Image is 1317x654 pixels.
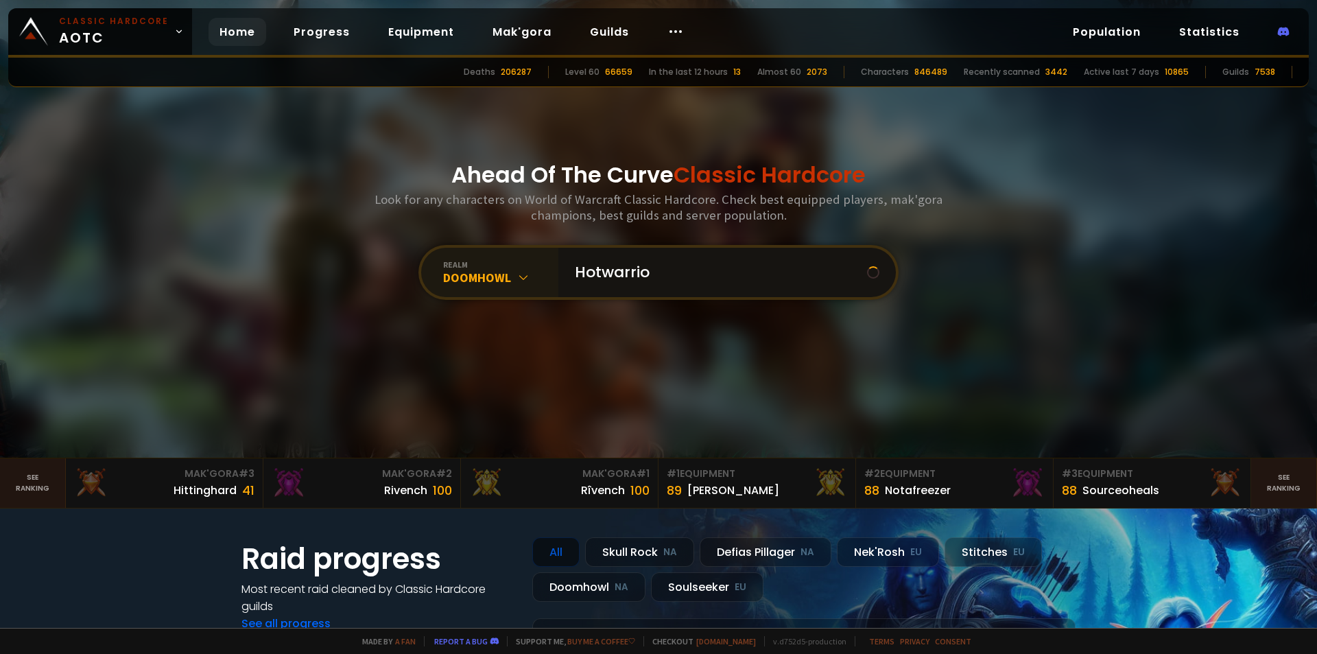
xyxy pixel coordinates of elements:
[241,616,331,631] a: See all progress
[464,66,495,78] div: Deaths
[581,482,625,499] div: Rîvench
[1062,481,1077,500] div: 88
[935,636,971,646] a: Consent
[443,259,558,270] div: realm
[241,581,516,615] h4: Most recent raid cleaned by Classic Hardcore guilds
[864,467,880,480] span: # 2
[436,467,452,480] span: # 2
[395,636,416,646] a: a fan
[565,66,600,78] div: Level 60
[59,15,169,27] small: Classic Hardcore
[451,159,866,191] h1: Ahead Of The Curve
[482,18,562,46] a: Mak'gora
[66,458,263,508] a: Mak'Gora#3Hittinghard41
[605,66,632,78] div: 66659
[651,572,763,602] div: Soulseeker
[667,467,847,481] div: Equipment
[861,66,909,78] div: Characters
[369,191,948,223] h3: Look for any characters on World of Warcraft Classic Hardcore. Check best equipped players, mak'g...
[1062,467,1078,480] span: # 3
[630,481,650,500] div: 100
[433,481,452,500] div: 100
[663,546,677,559] small: NA
[1013,546,1025,559] small: EU
[8,8,192,55] a: Classic HardcoreAOTC
[667,467,680,480] span: # 1
[1084,66,1159,78] div: Active last 7 days
[59,15,169,48] span: AOTC
[687,482,779,499] div: [PERSON_NAME]
[1062,467,1242,481] div: Equipment
[579,18,640,46] a: Guilds
[885,482,951,499] div: Notafreezer
[242,481,254,500] div: 41
[900,636,929,646] a: Privacy
[272,467,452,481] div: Mak'Gora
[585,537,694,567] div: Skull Rock
[945,537,1042,567] div: Stitches
[733,66,741,78] div: 13
[354,636,416,646] span: Made by
[443,270,558,285] div: Doomhowl
[800,546,814,559] small: NA
[964,66,1040,78] div: Recently scanned
[864,481,879,500] div: 88
[757,66,801,78] div: Almost 60
[1168,18,1250,46] a: Statistics
[239,467,254,480] span: # 3
[649,66,728,78] div: In the last 12 hours
[837,537,939,567] div: Nek'Rosh
[532,572,645,602] div: Doomhowl
[869,636,894,646] a: Terms
[1251,458,1317,508] a: Seeranking
[567,636,635,646] a: Buy me a coffee
[914,66,947,78] div: 846489
[637,467,650,480] span: # 1
[1082,482,1159,499] div: Sourceoheals
[1045,66,1067,78] div: 3442
[507,636,635,646] span: Support me,
[700,537,831,567] div: Defias Pillager
[1255,66,1275,78] div: 7538
[174,482,237,499] div: Hittinghard
[764,636,846,646] span: v. d752d5 - production
[263,458,461,508] a: Mak'Gora#2Rivench100
[74,467,254,481] div: Mak'Gora
[807,66,827,78] div: 2073
[856,458,1054,508] a: #2Equipment88Notafreezer
[469,467,650,481] div: Mak'Gora
[667,481,682,500] div: 89
[735,581,746,594] small: EU
[1165,66,1189,78] div: 10865
[658,458,856,508] a: #1Equipment89[PERSON_NAME]
[434,636,488,646] a: Report a bug
[532,537,580,567] div: All
[377,18,465,46] a: Equipment
[1062,18,1152,46] a: Population
[283,18,361,46] a: Progress
[864,467,1045,481] div: Equipment
[643,636,756,646] span: Checkout
[615,581,628,594] small: NA
[241,537,516,581] h1: Raid progress
[384,482,427,499] div: Rivench
[1222,66,1249,78] div: Guilds
[567,248,867,297] input: Search a character...
[501,66,532,78] div: 206287
[910,546,922,559] small: EU
[696,636,756,646] a: [DOMAIN_NAME]
[461,458,658,508] a: Mak'Gora#1Rîvench100
[1054,458,1251,508] a: #3Equipment88Sourceoheals
[209,18,266,46] a: Home
[674,159,866,190] span: Classic Hardcore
